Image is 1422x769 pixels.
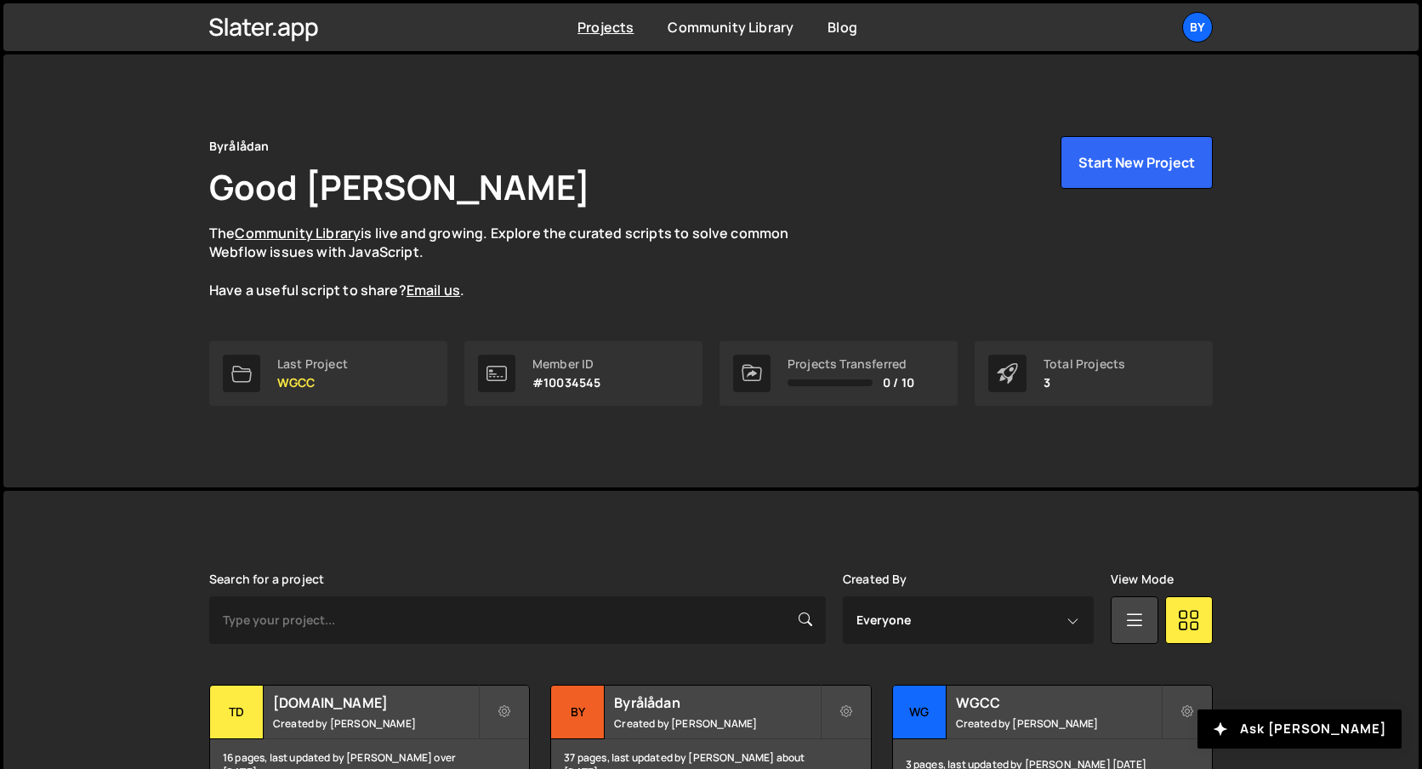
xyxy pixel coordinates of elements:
div: Last Project [277,357,348,371]
div: Td [210,686,264,739]
span: 0 / 10 [883,376,914,390]
p: #10034545 [532,376,600,390]
button: Ask [PERSON_NAME] [1197,709,1402,749]
div: Member ID [532,357,600,371]
h2: Byrålådan [614,693,819,712]
h2: WGCC [956,693,1161,712]
label: View Mode [1111,572,1174,586]
a: Community Library [668,18,793,37]
a: Blog [828,18,857,37]
h2: [DOMAIN_NAME] [273,693,478,712]
label: Created By [843,572,907,586]
div: Byrålådan [209,136,269,157]
small: Created by [PERSON_NAME] [956,716,1161,731]
p: WGCC [277,376,348,390]
a: Projects [577,18,634,37]
p: The is live and growing. Explore the curated scripts to solve common Webflow issues with JavaScri... [209,224,822,300]
small: Created by [PERSON_NAME] [273,716,478,731]
input: Type your project... [209,596,826,644]
div: Projects Transferred [788,357,914,371]
small: Created by [PERSON_NAME] [614,716,819,731]
label: Search for a project [209,572,324,586]
button: Start New Project [1061,136,1213,189]
a: Community Library [235,224,361,242]
a: Last Project WGCC [209,341,447,406]
div: By [551,686,605,739]
a: Email us [407,281,460,299]
h1: Good [PERSON_NAME] [209,163,590,210]
div: Total Projects [1044,357,1125,371]
div: WG [893,686,947,739]
p: 3 [1044,376,1125,390]
a: By [1182,12,1213,43]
